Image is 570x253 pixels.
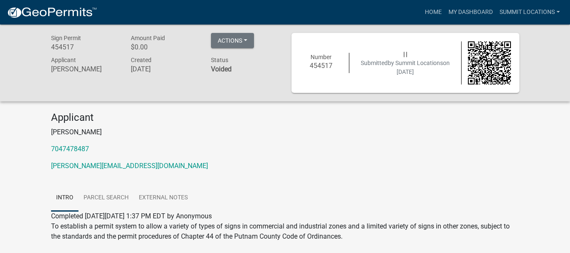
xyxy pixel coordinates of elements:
span: Amount Paid [131,35,165,41]
a: External Notes [134,185,193,212]
span: Submitted on [DATE] [361,60,450,75]
span: | | [403,51,407,57]
span: Completed [DATE][DATE] 1:37 PM EDT by Anonymous [51,212,212,220]
span: by Summit Locations [388,60,443,66]
img: QR code [468,41,511,84]
button: Actions [211,33,254,48]
a: Home [421,4,445,20]
span: Number [311,54,332,60]
span: Applicant [51,57,76,63]
h6: 454517 [300,62,343,70]
span: Created [131,57,151,63]
a: My Dashboard [445,4,496,20]
a: Intro [51,185,78,212]
h6: [DATE] [131,65,198,73]
a: [PERSON_NAME][EMAIL_ADDRESS][DOMAIN_NAME] [51,162,208,170]
h6: 454517 [51,43,119,51]
a: 7047478487 [51,145,89,153]
h6: [PERSON_NAME] [51,65,119,73]
a: Parcel search [78,185,134,212]
p: To establish a permit system to allow a variety of types of signs in commercial and industrial zo... [51,221,519,242]
h4: Applicant [51,112,519,124]
strong: Voided [211,65,232,73]
p: [PERSON_NAME] [51,127,519,137]
span: Status [211,57,228,63]
a: Summit Locations [496,4,563,20]
span: Sign Permit [51,35,81,41]
h6: $0.00 [131,43,198,51]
